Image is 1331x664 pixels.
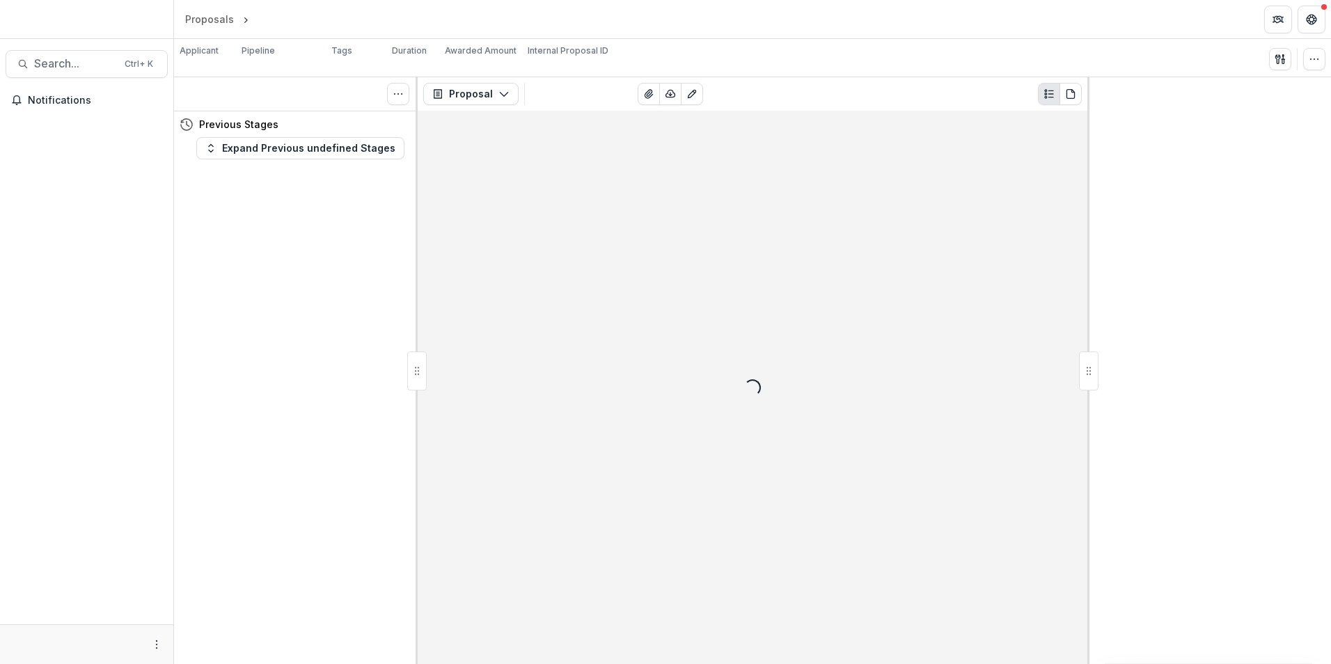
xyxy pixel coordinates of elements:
button: More [148,636,165,653]
h4: Previous Stages [199,117,278,132]
button: Proposal [423,83,519,105]
div: Ctrl + K [122,56,156,72]
button: Edit as form [681,83,703,105]
p: Awarded Amount [445,45,517,57]
button: Plaintext view [1038,83,1060,105]
p: Applicant [180,45,219,57]
span: Search... [34,57,116,70]
button: Get Help [1298,6,1325,33]
p: Pipeline [242,45,275,57]
button: Toggle View Cancelled Tasks [387,83,409,105]
button: Expand Previous undefined Stages [196,137,404,159]
button: PDF view [1060,83,1082,105]
div: Proposals [185,12,234,26]
nav: breadcrumb [180,9,311,29]
p: Tags [331,45,352,57]
button: Partners [1264,6,1292,33]
button: Notifications [6,89,168,111]
button: Search... [6,50,168,78]
button: View Attached Files [638,83,660,105]
a: Proposals [180,9,239,29]
p: Duration [392,45,427,57]
p: Internal Proposal ID [528,45,608,57]
span: Notifications [28,95,162,106]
